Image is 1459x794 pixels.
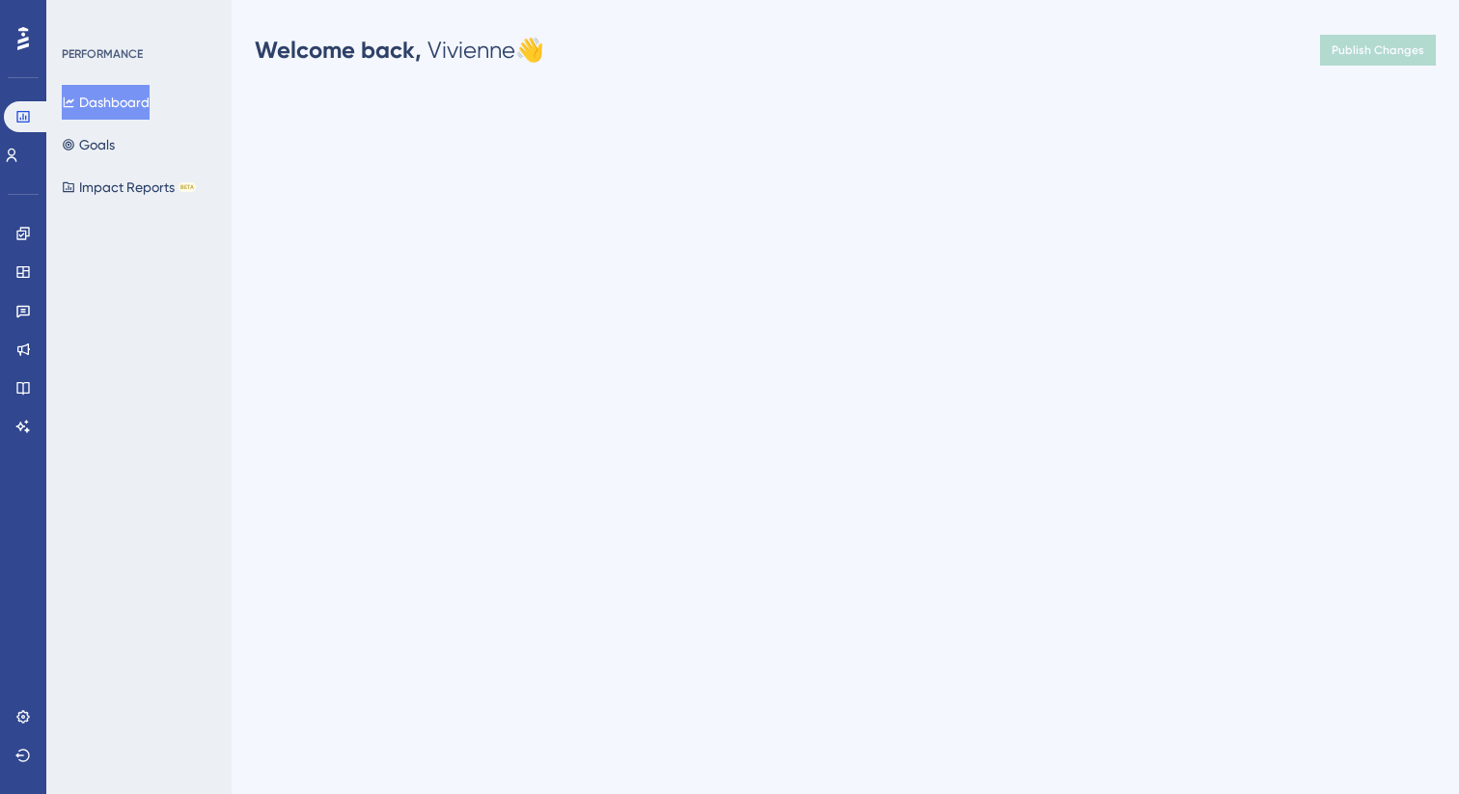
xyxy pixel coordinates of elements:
span: Welcome back, [255,36,422,64]
div: Vivienne 👋 [255,35,544,66]
span: Publish Changes [1332,42,1424,58]
button: Impact ReportsBETA [62,170,196,205]
button: Dashboard [62,85,150,120]
button: Goals [62,127,115,162]
button: Publish Changes [1320,35,1436,66]
div: PERFORMANCE [62,46,143,62]
div: BETA [179,182,196,192]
